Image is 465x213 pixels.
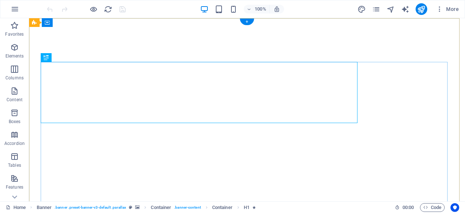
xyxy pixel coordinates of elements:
button: 100% [244,5,270,13]
span: . banner .preset-banner-v3-default .parallax [54,203,126,212]
button: Click here to leave preview mode and continue editing [89,5,98,13]
i: On resize automatically adjust zoom level to fit chosen device. [274,6,280,12]
i: AI Writer [401,5,409,13]
span: 00 00 [403,203,414,212]
button: pages [372,5,381,13]
i: Navigator [387,5,395,13]
h6: Session time [395,203,414,212]
p: Accordion [4,141,25,146]
div: + [240,19,254,25]
span: Click to select. Double-click to edit [244,203,250,212]
h6: 100% [255,5,266,13]
i: This element is a customizable preset [129,205,132,209]
p: Boxes [9,119,21,125]
button: design [357,5,366,13]
button: publish [416,3,427,15]
p: Elements [5,53,24,59]
i: Reload page [104,5,112,13]
button: navigator [387,5,395,13]
i: Design (Ctrl+Alt+Y) [357,5,366,13]
span: Click to select. Double-click to edit [212,203,232,212]
i: Publish [417,5,425,13]
span: Click to select. Double-click to edit [151,203,171,212]
span: More [436,5,459,13]
button: reload [104,5,112,13]
button: More [433,3,462,15]
button: text_generator [401,5,410,13]
button: Code [420,203,445,212]
a: Click to cancel selection. Double-click to open Pages [6,203,26,212]
span: : [408,205,409,210]
i: Element contains an animation [252,205,256,209]
button: Usercentrics [450,203,459,212]
nav: breadcrumb [37,203,256,212]
p: Content [7,97,23,103]
span: . banner-content [174,203,201,212]
span: Click to select. Double-click to edit [37,203,52,212]
span: Code [423,203,441,212]
p: Columns [5,75,24,81]
p: Tables [8,162,21,168]
p: Favorites [5,31,24,37]
i: This element contains a background [135,205,139,209]
i: Pages (Ctrl+Alt+S) [372,5,380,13]
p: Features [6,184,23,190]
